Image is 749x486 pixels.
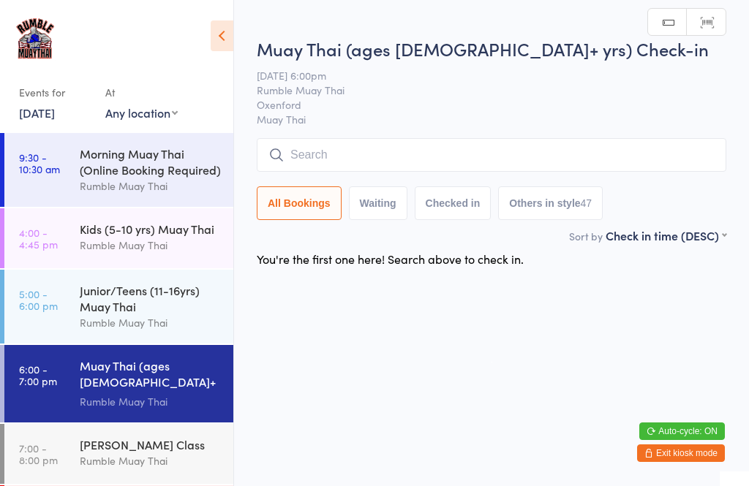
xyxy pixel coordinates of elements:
[80,357,221,393] div: Muay Thai (ages [DEMOGRAPHIC_DATA]+ yrs)
[105,80,178,105] div: At
[606,227,726,243] div: Check in time (DESC)
[257,251,524,267] div: You're the first one here! Search above to check in.
[581,197,592,209] div: 47
[19,227,58,250] time: 4:00 - 4:45 pm
[257,97,704,112] span: Oxenford
[257,138,726,172] input: Search
[4,208,233,268] a: 4:00 -4:45 pmKids (5-10 yrs) Muay ThaiRumble Muay Thai
[19,80,91,105] div: Events for
[80,237,221,254] div: Rumble Muay Thai
[80,436,221,452] div: [PERSON_NAME] Class
[80,393,221,410] div: Rumble Muay Thai
[4,133,233,207] a: 9:30 -10:30 amMorning Muay Thai (Online Booking Required)Rumble Muay Thai
[257,112,726,126] span: Muay Thai
[257,83,704,97] span: Rumble Muay Thai
[637,444,725,462] button: Exit kiosk mode
[15,11,56,66] img: Rumble Muay Thai
[639,422,725,440] button: Auto-cycle: ON
[80,314,221,331] div: Rumble Muay Thai
[80,178,221,194] div: Rumble Muay Thai
[257,186,342,220] button: All Bookings
[105,105,178,121] div: Any location
[19,363,57,387] time: 6:00 - 7:00 pm
[257,37,726,61] h2: Muay Thai (ages [DEMOGRAPHIC_DATA]+ yrs) Check-in
[4,424,233,484] a: 7:00 -8:00 pm[PERSON_NAME] ClassRumble Muay Thai
[349,186,407,220] button: Waiting
[80,452,221,469] div: Rumble Muay Thai
[4,345,233,422] a: 6:00 -7:00 pmMuay Thai (ages [DEMOGRAPHIC_DATA]+ yrs)Rumble Muay Thai
[257,68,704,83] span: [DATE] 6:00pm
[4,270,233,343] a: 5:00 -6:00 pmJunior/Teens (11-16yrs) Muay ThaiRumble Muay Thai
[80,221,221,237] div: Kids (5-10 yrs) Muay Thai
[80,282,221,314] div: Junior/Teens (11-16yrs) Muay Thai
[80,145,221,178] div: Morning Muay Thai (Online Booking Required)
[19,442,58,466] time: 7:00 - 8:00 pm
[498,186,603,220] button: Others in style47
[19,105,55,121] a: [DATE]
[415,186,492,220] button: Checked in
[19,288,58,311] time: 5:00 - 6:00 pm
[569,229,603,243] label: Sort by
[19,151,60,175] time: 9:30 - 10:30 am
